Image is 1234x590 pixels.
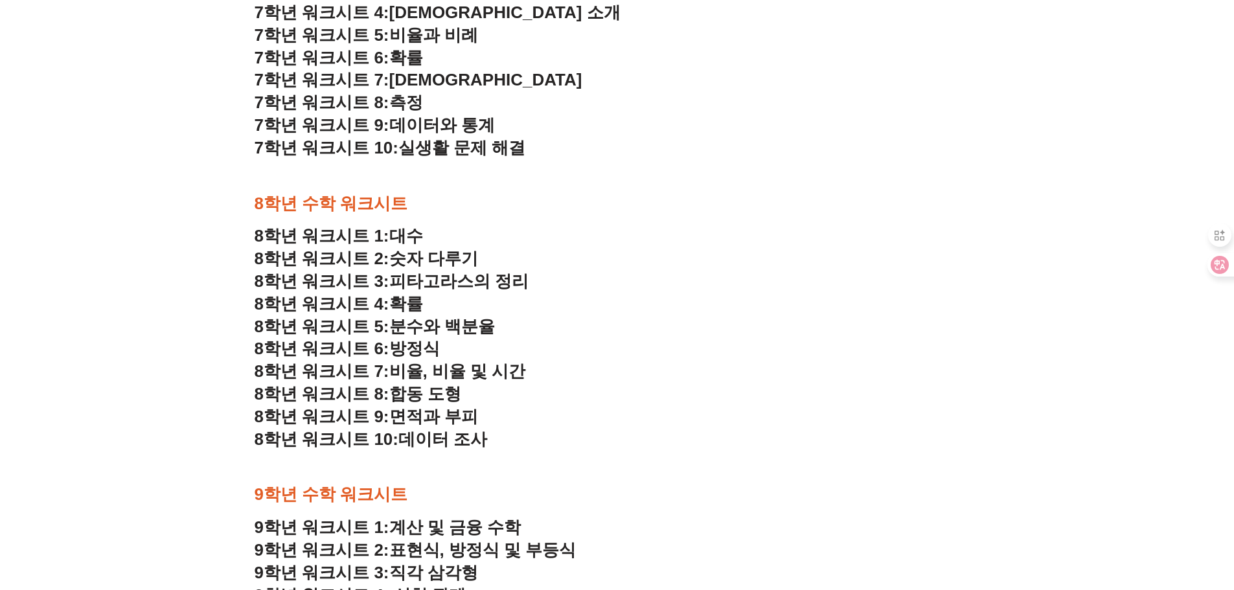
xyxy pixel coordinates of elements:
font: 면적과 부피 [389,407,478,426]
font: 8학년 워크시트 2: [255,249,389,268]
font: 8학년 수학 워크시트 [255,194,408,213]
a: 8학년 워크시트 1:대수 [255,226,423,245]
a: 8학년 워크시트 6:방정식 [255,339,440,358]
a: 7학년 워크시트 4:[DEMOGRAPHIC_DATA] 소개 [255,3,621,22]
a: 8학년 워크시트 10:데이터 조사 [255,429,488,449]
font: 8학년 워크시트 3: [255,271,389,291]
font: 직각 삼각형 [389,563,478,582]
a: 7학년 워크시트 5:비율과 비례 [255,25,478,45]
font: 분수와 백분율 [389,317,495,336]
font: [DEMOGRAPHIC_DATA] 소개 [389,3,621,22]
a: 8학년 워크시트 8:합동 도형 [255,384,461,403]
font: 비율, 비율 및 시간 [389,361,526,381]
font: 확률 [389,294,423,313]
font: 8학년 워크시트 1: [255,226,389,245]
font: 방정식 [389,339,440,358]
font: 8학년 워크시트 4: [255,294,389,313]
a: 8학년 워크시트 9:면적과 부피 [255,407,478,426]
a: 7학년 워크시트 9:데이터와 통계 [255,115,495,135]
font: 측정 [389,93,423,112]
font: 8학년 워크시트 5: [255,317,389,336]
font: 8학년 워크시트 10: [255,429,398,449]
a: 9학년 워크시트 1:계산 및 금융 수학 [255,517,521,537]
font: [DEMOGRAPHIC_DATA] [389,70,582,89]
font: 피타고라스의 정리 [389,271,529,291]
font: 비율과 비례 [389,25,478,45]
div: 채팅 위젯 [1011,444,1234,590]
font: 실생활 문제 해결 [398,138,525,157]
a: 7학년 워크시트 7:[DEMOGRAPHIC_DATA] [255,70,582,89]
font: 표현식, 방정식 및 부등식 [389,540,577,560]
font: 8학년 워크시트 7: [255,361,389,381]
font: 9학년 수학 워크시트 [255,484,408,504]
font: 9학년 워크시트 3: [255,563,389,582]
a: 8학년 워크시트 2:숫자 다루기 [255,249,478,268]
font: 8학년 워크시트 9: [255,407,389,426]
a: 8학년 워크시트 5:분수와 백분율 [255,317,495,336]
font: 데이터 조사 [398,429,487,449]
a: 8학년 워크시트 4:확률 [255,294,423,313]
font: 합동 도형 [389,384,461,403]
a: 9학년 워크시트 3:직각 삼각형 [255,563,478,582]
font: 7학년 워크시트 9: [255,115,389,135]
a: 7학년 워크시트 8:측정 [255,93,423,112]
font: 확률 [389,48,423,67]
font: 8학년 워크시트 8: [255,384,389,403]
a: 9학년 워크시트 2:표현식, 방정식 및 부등식 [255,540,577,560]
font: 8학년 워크시트 6: [255,339,389,358]
font: 7학년 워크시트 8: [255,93,389,112]
font: 7학년 워크시트 7: [255,70,389,89]
a: 8학년 워크시트 7:비율, 비율 및 시간 [255,361,526,381]
font: 숫자 다루기 [389,249,478,268]
font: 7학년 워크시트 6: [255,48,389,67]
font: 7학년 워크시트 4: [255,3,389,22]
font: 대수 [389,226,423,245]
a: 7학년 워크시트 10:실생활 문제 해결 [255,138,526,157]
iframe: Chat Widget [1011,444,1234,590]
a: 8학년 워크시트 3:피타고라스의 정리 [255,271,529,291]
font: 계산 및 금융 수학 [389,517,521,537]
font: 9학년 워크시트 1: [255,517,389,537]
font: 9학년 워크시트 2: [255,540,389,560]
font: 7학년 워크시트 5: [255,25,389,45]
font: 데이터와 통계 [389,115,495,135]
font: 7학년 워크시트 10: [255,138,398,157]
a: 7학년 워크시트 6:확률 [255,48,423,67]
